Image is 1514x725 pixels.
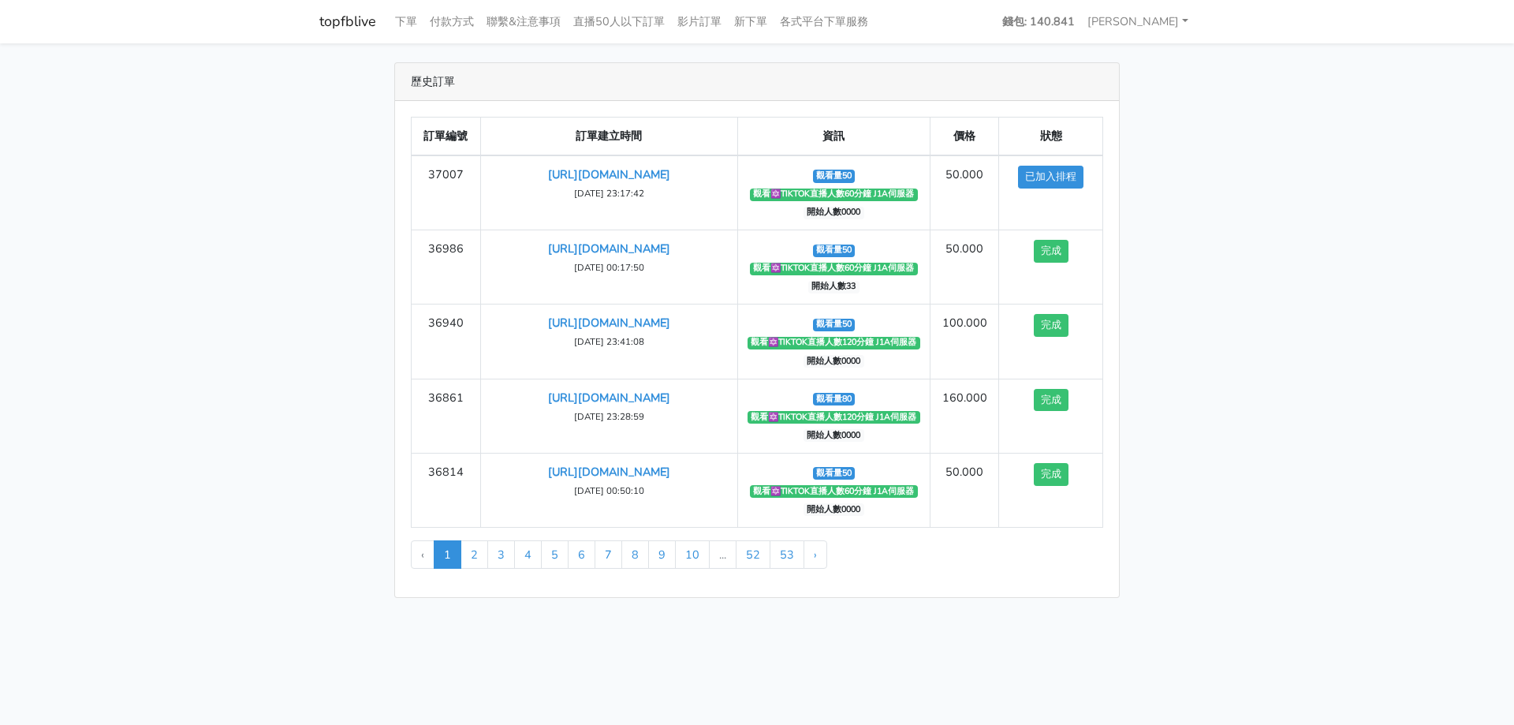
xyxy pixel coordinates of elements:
span: 開始人數0000 [804,207,864,219]
td: 100.000 [930,305,999,379]
a: 8 [621,540,649,569]
td: 36814 [412,453,481,527]
a: [PERSON_NAME] [1081,6,1195,37]
td: 37007 [412,155,481,230]
button: 完成 [1034,389,1068,412]
span: 開始人數33 [808,281,860,293]
a: 各式平台下單服務 [774,6,874,37]
a: 7 [595,540,622,569]
small: [DATE] 23:17:42 [574,187,644,200]
td: 50.000 [930,230,999,305]
span: 觀看量80 [813,393,856,405]
a: 10 [675,540,710,569]
td: 50.000 [930,453,999,527]
a: [URL][DOMAIN_NAME] [548,464,670,480]
button: 已加入排程 [1018,166,1083,189]
a: 聯繫&注意事項 [480,6,567,37]
td: 50.000 [930,155,999,230]
span: 觀看量50 [813,245,856,257]
small: [DATE] 23:41:08 [574,335,644,348]
span: 觀看🔯TIKTOK直播人數60分鐘 J1A伺服器 [750,485,918,498]
span: 開始人數0000 [804,355,864,368]
th: 訂單編號 [412,118,481,156]
a: Next » [804,540,827,569]
a: 2 [461,540,488,569]
a: 9 [648,540,676,569]
a: 5 [541,540,569,569]
small: [DATE] 23:28:59 [574,410,644,423]
small: [DATE] 00:17:50 [574,261,644,274]
a: 下單 [389,6,423,37]
a: [URL][DOMAIN_NAME] [548,390,670,405]
li: « Previous [411,540,434,569]
th: 價格 [930,118,999,156]
button: 完成 [1034,314,1068,337]
a: topfblive [319,6,376,37]
a: 影片訂單 [671,6,728,37]
a: 6 [568,540,595,569]
td: 36986 [412,230,481,305]
a: [URL][DOMAIN_NAME] [548,315,670,331]
a: 付款方式 [423,6,480,37]
span: 觀看量50 [813,170,856,182]
a: 直播50人以下訂單 [567,6,671,37]
div: 歷史訂單 [395,63,1119,101]
a: 3 [487,540,515,569]
span: 觀看🔯TIKTOK直播人數60分鐘 J1A伺服器 [750,263,918,275]
a: 新下單 [728,6,774,37]
span: 觀看🔯TIKTOK直播人數60分鐘 J1A伺服器 [750,189,918,201]
td: 36940 [412,305,481,379]
span: 開始人數0000 [804,503,864,516]
th: 資訊 [738,118,930,156]
a: [URL][DOMAIN_NAME] [548,166,670,182]
strong: 錢包: 140.841 [1002,13,1075,29]
th: 狀態 [999,118,1103,156]
a: 52 [736,540,770,569]
button: 完成 [1034,463,1068,486]
span: 開始人數0000 [804,429,864,442]
span: 1 [434,540,461,569]
a: [URL][DOMAIN_NAME] [548,241,670,256]
td: 36861 [412,379,481,453]
span: 觀看🔯TIKTOK直播人數120分鐘 J1A伺服器 [748,337,920,349]
th: 訂單建立時間 [480,118,737,156]
a: 錢包: 140.841 [996,6,1081,37]
small: [DATE] 00:50:10 [574,484,644,497]
a: 53 [770,540,804,569]
button: 完成 [1034,240,1068,263]
span: 觀看🔯TIKTOK直播人數120分鐘 J1A伺服器 [748,411,920,424]
span: 觀看量50 [813,467,856,480]
a: 4 [514,540,542,569]
span: 觀看量50 [813,319,856,331]
td: 160.000 [930,379,999,453]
